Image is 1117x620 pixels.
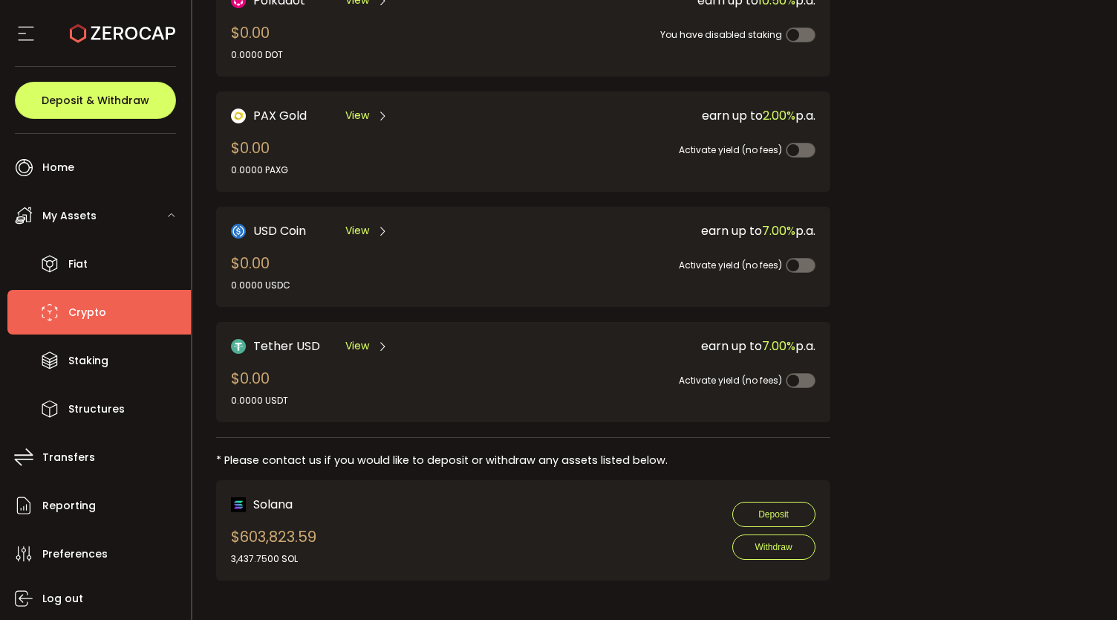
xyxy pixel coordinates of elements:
span: Deposit [758,509,789,520]
span: Reporting [42,495,96,517]
img: USD Coin [231,224,246,239]
div: 0.0000 PAXG [231,164,288,177]
span: You have disabled staking [660,28,782,41]
span: View [345,108,369,123]
span: Staking [68,350,108,372]
span: 2.00% [763,107,795,124]
span: Solana [253,495,293,514]
div: 0.0000 USDT [231,394,288,407]
span: 7.00% [762,222,795,239]
span: PAX Gold [253,106,307,125]
div: $0.00 [231,22,283,62]
span: View [345,338,369,354]
span: Deposit & Withdraw [42,95,149,106]
span: Activate yield (no fees) [679,259,782,271]
span: Structures [68,398,125,420]
span: 7.00% [762,338,795,355]
span: Activate yield (no fees) [679,143,782,156]
span: Crypto [68,302,106,323]
div: 0.0000 DOT [231,48,283,62]
span: Home [42,157,74,178]
span: Preferences [42,543,108,565]
span: View [345,223,369,239]
div: 3,437.7500 SOL [231,552,316,566]
span: Log out [42,588,83,610]
img: sol_portfolio.png [231,497,246,512]
div: $0.00 [231,252,290,292]
div: earn up to p.a. [524,106,815,125]
button: Withdraw [732,535,815,560]
img: Tether USD [231,339,246,354]
div: $603,823.59 [231,526,316,566]
span: Activate yield (no fees) [679,374,782,387]
button: Deposit & Withdraw [15,82,176,119]
div: $0.00 [231,137,288,177]
div: earn up to p.a. [524,222,815,240]
span: Tether USD [253,337,320,355]
span: Transfers [42,447,95,468]
span: My Assets [42,205,97,227]
span: Withdraw [755,542,792,552]
iframe: Chat Widget [944,459,1117,620]
div: * Please contact us if you would like to deposit or withdraw any assets listed below. [216,453,830,468]
img: PAX Gold [231,109,246,123]
span: USD Coin [253,222,306,240]
div: 0.0000 USDC [231,279,290,292]
div: earn up to p.a. [524,337,815,355]
div: $0.00 [231,367,288,407]
span: Fiat [68,254,88,275]
button: Deposit [732,502,815,527]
